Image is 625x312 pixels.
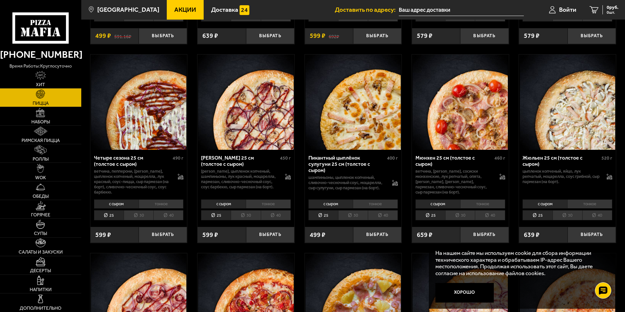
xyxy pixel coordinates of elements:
span: 0 руб. [607,5,618,10]
span: 499 ₽ [95,33,111,39]
p: цыпленок копченый, яйцо, лук репчатый, моцарелла, соус грибной, сыр пармезан (на борт). [523,169,600,184]
span: 599 ₽ [95,232,111,238]
button: Выбрать [139,28,187,44]
span: Акции [174,7,196,13]
li: тонкое [353,199,398,209]
span: Доставка [211,7,238,13]
a: Чикен Барбекю 25 см (толстое с сыром) [197,55,294,150]
button: Выбрать [460,28,508,44]
span: 659 ₽ [417,232,432,238]
li: тонкое [246,199,291,209]
li: 30 [445,210,475,220]
span: 599 ₽ [310,33,325,39]
li: 25 [415,210,445,220]
span: 639 ₽ [202,33,218,39]
p: ветчина, [PERSON_NAME], сосиски мюнхенские, лук репчатый, опята, [PERSON_NAME], [PERSON_NAME], па... [415,169,493,195]
span: 579 ₽ [417,33,432,39]
span: Супы [34,231,47,236]
span: 400 г [387,155,398,161]
span: Пицца [33,101,49,106]
p: На нашем сайте мы используем cookie для сбора информации технического характера и обрабатываем IP... [435,250,606,277]
span: Хит [36,83,45,87]
p: ветчина, пепперони, [PERSON_NAME], цыпленок копченый, моцарелла, лук красный, соус-пицца, сыр пар... [94,169,171,195]
img: Мюнхен 25 см (толстое с сыром) [413,55,508,150]
p: шампиньоны, цыпленок копченый, сливочно-чесночный соус, моцарелла, сыр сулугуни, сыр пармезан (на... [308,175,386,191]
span: Салаты и закуски [19,250,63,255]
div: Четыре сезона 25 см (толстое с сыром) [94,155,171,167]
button: Выбрать [568,227,616,243]
button: Выбрать [353,227,401,243]
span: 499 ₽ [310,232,325,238]
span: Роллы [33,157,49,162]
img: Четыре сезона 25 см (толстое с сыром) [91,55,186,150]
button: Хорошо [435,283,494,303]
button: Выбрать [568,28,616,44]
img: Жюльен 25 см (толстое с сыром) [520,55,615,150]
div: [PERSON_NAME] 25 см (толстое с сыром) [201,155,278,167]
button: Выбрать [246,28,294,44]
div: Пикантный цыплёнок сулугуни 25 см (толстое с сыром) [308,155,386,173]
div: Мюнхен 25 см (толстое с сыром) [415,155,493,167]
li: 30 [338,210,368,220]
span: Войти [559,7,576,13]
p: [PERSON_NAME], цыпленок копченый, шампиньоны, лук красный, моцарелла, пармезан, сливочно-чесночны... [201,169,278,190]
span: 450 г [280,155,291,161]
a: Четыре сезона 25 см (толстое с сыром) [90,55,187,150]
s: 692 ₽ [329,33,339,39]
span: WOK [35,176,46,180]
span: 490 г [173,155,183,161]
li: тонкое [567,199,612,209]
span: [GEOGRAPHIC_DATA] [97,7,159,13]
span: 579 ₽ [524,33,539,39]
li: 25 [94,210,124,220]
li: 40 [582,210,612,220]
span: Дополнительно [20,306,61,311]
li: 40 [153,210,183,220]
span: Горячее [31,213,50,217]
li: с сыром [415,199,460,209]
span: Доставить по адресу: [335,7,399,13]
a: Мюнхен 25 см (толстое с сыром) [412,55,509,150]
button: Выбрать [139,227,187,243]
button: Выбрать [460,227,508,243]
s: 591.16 ₽ [114,33,131,39]
li: 30 [124,210,153,220]
li: тонкое [460,199,505,209]
button: Выбрать [353,28,401,44]
span: Римская пицца [22,138,60,143]
li: с сыром [308,199,353,209]
li: тонкое [139,199,184,209]
span: Наборы [31,120,50,124]
img: 15daf4d41897b9f0e9f617042186c801.svg [240,5,249,15]
li: 30 [553,210,582,220]
li: 30 [231,210,260,220]
span: Десерты [30,269,51,273]
img: Пикантный цыплёнок сулугуни 25 см (толстое с сыром) [305,55,401,150]
input: Ваш адрес доставки [399,4,524,16]
li: 25 [523,210,552,220]
span: 520 г [602,155,612,161]
li: 40 [261,210,291,220]
button: Выбрать [246,227,294,243]
span: 639 ₽ [524,232,539,238]
div: Жюльен 25 см (толстое с сыром) [523,155,600,167]
li: 40 [368,210,398,220]
li: с сыром [201,199,246,209]
li: 25 [308,210,338,220]
li: с сыром [523,199,567,209]
span: Обеды [33,194,49,199]
img: Чикен Барбекю 25 см (толстое с сыром) [198,55,293,150]
span: 0 шт. [607,10,618,14]
span: 460 г [494,155,505,161]
li: 40 [475,210,505,220]
span: 599 ₽ [202,232,218,238]
span: Напитки [30,288,52,292]
li: 25 [201,210,231,220]
li: с сыром [94,199,139,209]
a: Жюльен 25 см (толстое с сыром) [519,55,616,150]
a: Пикантный цыплёнок сулугуни 25 см (толстое с сыром) [305,55,402,150]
